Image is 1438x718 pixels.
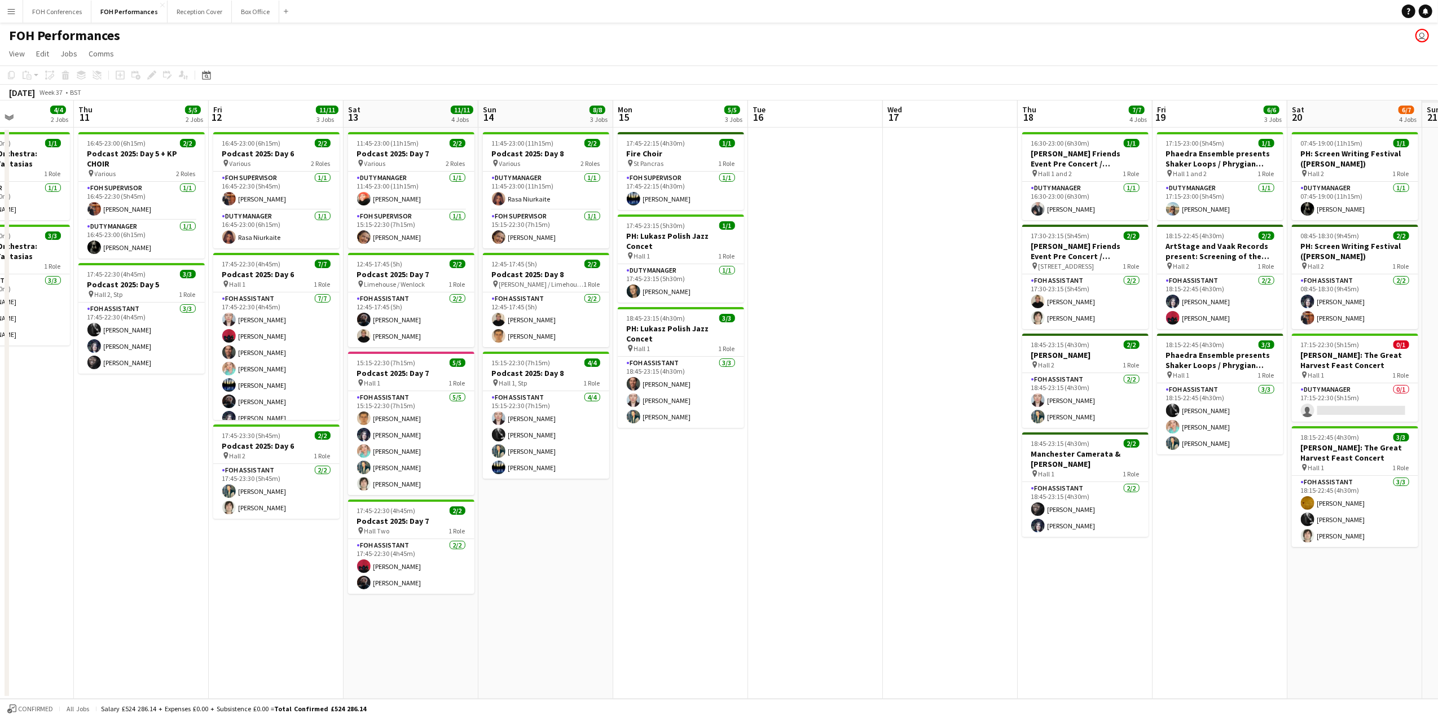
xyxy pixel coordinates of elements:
div: BST [70,88,81,97]
button: FOH Conferences [23,1,91,23]
app-user-avatar: Visitor Services [1415,29,1429,42]
span: Comms [89,49,114,59]
div: Salary £524 286.14 + Expenses £0.00 + Subsistence £0.00 = [101,704,366,713]
h1: FOH Performances [9,27,120,44]
button: Box Office [232,1,279,23]
button: FOH Performances [91,1,168,23]
span: View [9,49,25,59]
a: View [5,46,29,61]
a: Edit [32,46,54,61]
div: [DATE] [9,87,35,98]
span: Confirmed [18,705,53,713]
span: All jobs [64,704,91,713]
a: Jobs [56,46,82,61]
span: Week 37 [37,88,65,97]
span: Edit [36,49,49,59]
a: Comms [84,46,118,61]
button: Confirmed [6,703,55,715]
span: Jobs [60,49,77,59]
button: Reception Cover [168,1,232,23]
span: Total Confirmed £524 286.14 [274,704,366,713]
